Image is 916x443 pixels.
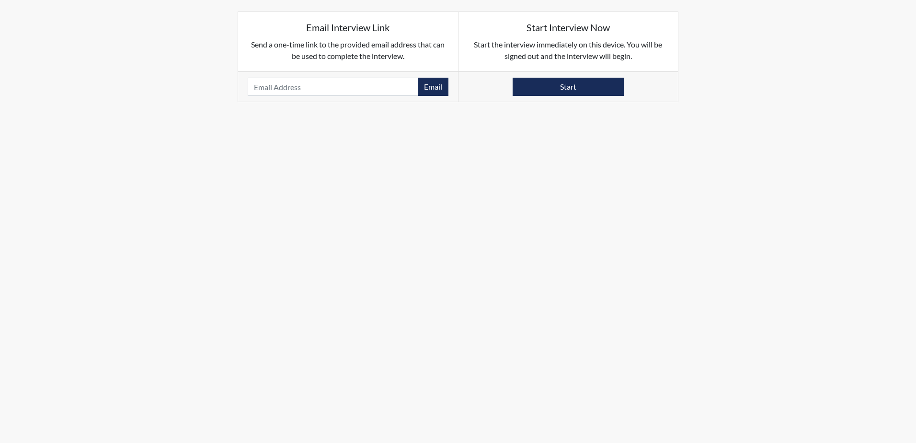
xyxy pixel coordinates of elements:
[468,39,669,62] p: Start the interview immediately on this device. You will be signed out and the interview will begin.
[248,22,448,33] h5: Email Interview Link
[248,78,418,96] input: Email Address
[513,78,624,96] button: Start
[468,22,669,33] h5: Start Interview Now
[248,39,448,62] p: Send a one-time link to the provided email address that can be used to complete the interview.
[418,78,448,96] button: Email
